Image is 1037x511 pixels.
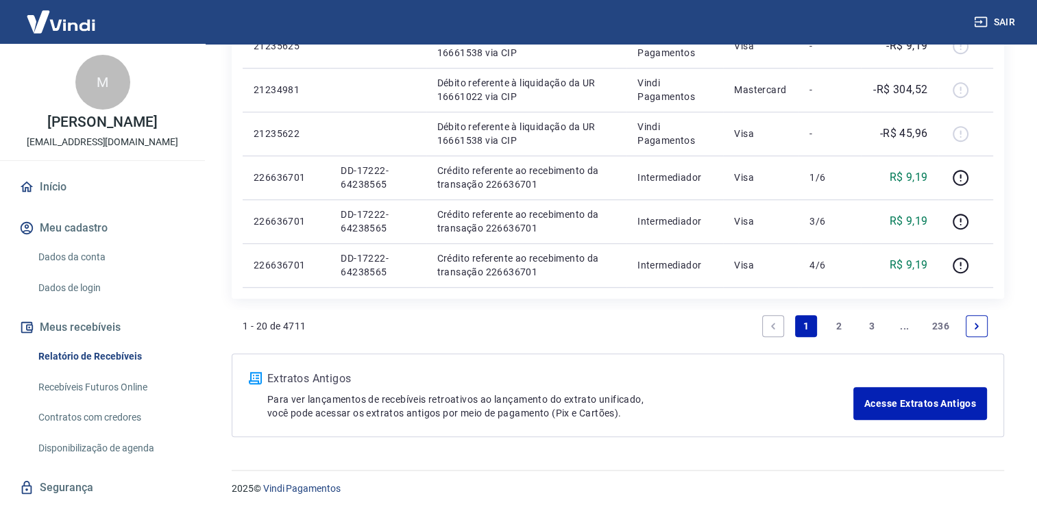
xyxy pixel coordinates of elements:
p: Intermediador [637,171,712,184]
a: Dados da conta [33,243,188,271]
p: Para ver lançamentos de recebíveis retroativos ao lançamento do extrato unificado, você pode aces... [267,392,853,420]
a: Segurança [16,473,188,503]
p: - [809,127,850,140]
p: Intermediador [637,214,712,228]
p: Intermediador [637,258,712,272]
a: Vindi Pagamentos [263,483,341,494]
p: - [809,39,850,53]
img: Vindi [16,1,106,42]
button: Meu cadastro [16,213,188,243]
a: Início [16,172,188,202]
p: 21235622 [254,127,319,140]
a: Page 2 [828,315,850,337]
a: Page 236 [927,315,955,337]
p: Débito referente à liquidação da UR 16661022 via CIP [437,76,616,103]
p: Visa [734,39,788,53]
p: DD-17222-64238565 [341,164,415,191]
p: Vindi Pagamentos [637,32,712,60]
a: Page 3 [861,315,883,337]
p: Vindi Pagamentos [637,76,712,103]
p: Débito referente à liquidação da UR 16661538 via CIP [437,120,616,147]
p: 226636701 [254,171,319,184]
p: 1/6 [809,171,850,184]
p: Crédito referente ao recebimento da transação 226636701 [437,164,616,191]
p: 226636701 [254,258,319,272]
p: 21234981 [254,83,319,97]
div: M [75,55,130,110]
p: Extratos Antigos [267,371,853,387]
button: Sair [971,10,1021,35]
p: Crédito referente ao recebimento da transação 226636701 [437,208,616,235]
p: Visa [734,171,788,184]
p: 4/6 [809,258,850,272]
a: Acesse Extratos Antigos [853,387,987,420]
p: 226636701 [254,214,319,228]
p: 21235625 [254,39,319,53]
p: -R$ 304,52 [873,82,927,98]
p: Vindi Pagamentos [637,120,712,147]
p: R$ 9,19 [889,169,927,186]
button: Meus recebíveis [16,312,188,342]
p: Crédito referente ao recebimento da transação 226636701 [437,251,616,279]
p: DD-17222-64238565 [341,208,415,235]
a: Dados de login [33,274,188,302]
a: Next page [966,315,988,337]
p: 3/6 [809,214,850,228]
p: 1 - 20 de 4711 [243,319,306,333]
a: Jump forward [894,315,916,337]
a: Previous page [762,315,784,337]
a: Page 1 is your current page [795,315,817,337]
p: - [809,83,850,97]
a: Relatório de Recebíveis [33,342,188,371]
ul: Pagination [757,310,993,342]
p: -R$ 45,96 [880,125,928,142]
a: Disponibilização de agenda [33,434,188,462]
a: Contratos com credores [33,403,188,432]
p: 2025 © [232,482,1004,496]
p: Visa [734,258,788,272]
p: [EMAIL_ADDRESS][DOMAIN_NAME] [27,135,178,149]
p: Mastercard [734,83,788,97]
p: DD-17222-64238565 [341,251,415,279]
p: Visa [734,127,788,140]
p: R$ 9,19 [889,257,927,273]
p: Visa [734,214,788,228]
img: ícone [249,372,262,384]
p: Débito referente à liquidação da UR 16661538 via CIP [437,32,616,60]
p: [PERSON_NAME] [47,115,157,129]
p: -R$ 9,19 [886,38,927,54]
a: Recebíveis Futuros Online [33,373,188,401]
p: R$ 9,19 [889,213,927,229]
